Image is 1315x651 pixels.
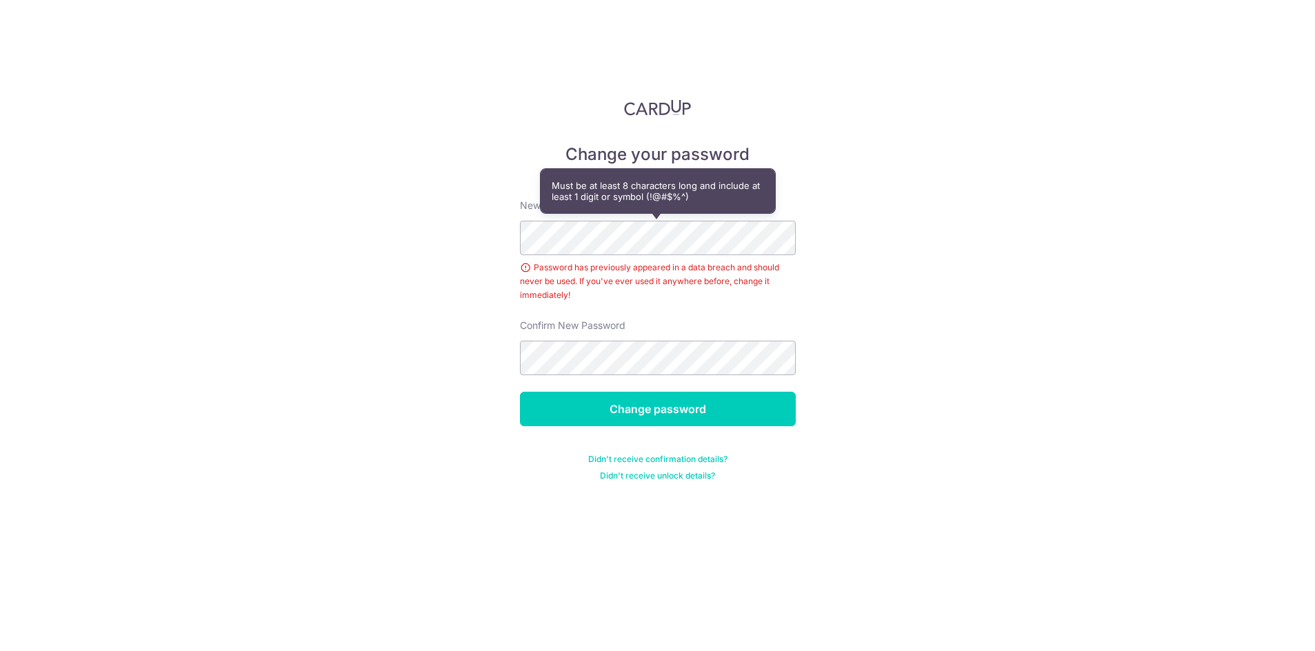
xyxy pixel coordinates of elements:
[520,319,625,332] label: Confirm New Password
[520,392,796,426] input: Change password
[624,99,692,116] img: CardUp Logo
[541,169,775,213] div: Must be at least 8 characters long and include at least 1 digit or symbol (!@#$%^)
[588,454,727,465] a: Didn't receive confirmation details?
[520,261,796,302] div: Password has previously appeared in a data breach and should never be used. If you've ever used i...
[520,199,588,212] label: New password
[600,470,715,481] a: Didn't receive unlock details?
[520,143,796,166] h5: Change your password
